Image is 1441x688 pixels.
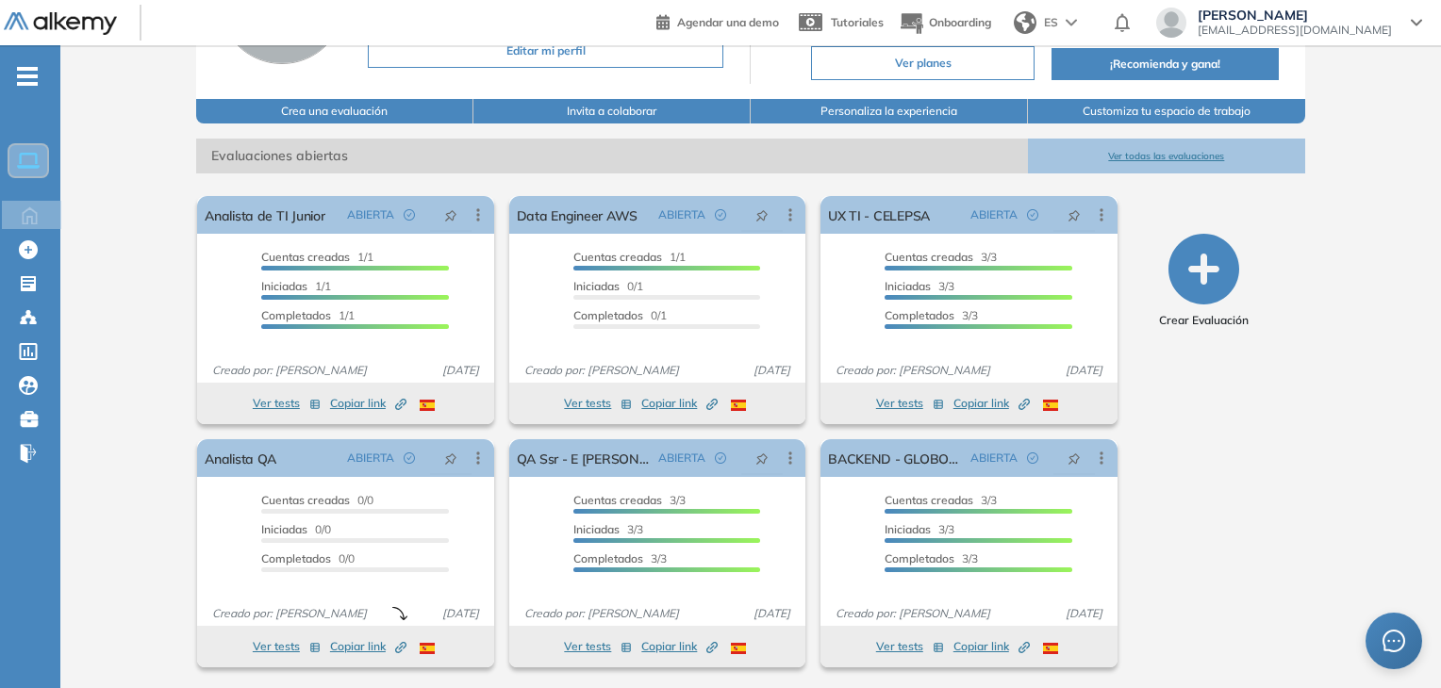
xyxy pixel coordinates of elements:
[1028,99,1305,123] button: Customiza tu espacio de trabajo
[573,250,686,264] span: 1/1
[517,439,651,477] a: QA Ssr - E [PERSON_NAME]
[573,551,643,565] span: Completados
[253,392,321,415] button: Ver tests
[573,551,667,565] span: 3/3
[828,439,962,477] a: BACKEND - GLOBOKAS
[196,139,1028,173] span: Evaluaciones abiertas
[885,551,978,565] span: 3/3
[741,200,783,230] button: pushpin
[746,605,798,622] span: [DATE]
[573,493,686,507] span: 3/3
[885,493,973,507] span: Cuentas creadas
[828,362,998,379] span: Creado por: [PERSON_NAME]
[970,206,1018,223] span: ABIERTA
[347,450,394,467] span: ABIERTA
[261,522,307,536] span: Iniciadas
[715,209,726,221] span: check-circle
[1027,452,1038,464] span: check-circle
[517,196,638,234] a: Data Engineer AWS
[1159,312,1249,329] span: Crear Evaluación
[885,493,997,507] span: 3/3
[573,308,667,322] span: 0/1
[444,207,457,222] span: pushpin
[755,450,769,466] span: pushpin
[1027,209,1038,221] span: check-circle
[885,308,954,322] span: Completados
[1058,605,1110,622] span: [DATE]
[430,443,472,473] button: pushpin
[1198,23,1392,38] span: [EMAIL_ADDRESS][DOMAIN_NAME]
[573,522,643,536] span: 3/3
[435,605,487,622] span: [DATE]
[953,392,1030,415] button: Copiar link
[261,493,350,507] span: Cuentas creadas
[751,99,1028,123] button: Personaliza la experiencia
[1052,48,1278,80] button: ¡Recomienda y gana!
[253,635,321,658] button: Ver tests
[1058,362,1110,379] span: [DATE]
[330,635,406,658] button: Copiar link
[811,46,1035,80] button: Ver planes
[261,279,307,293] span: Iniciadas
[517,605,687,622] span: Creado por: [PERSON_NAME]
[1053,443,1095,473] button: pushpin
[347,206,394,223] span: ABIERTA
[261,308,331,322] span: Completados
[1053,200,1095,230] button: pushpin
[876,635,944,658] button: Ver tests
[755,207,769,222] span: pushpin
[4,12,117,36] img: Logo
[1198,8,1392,23] span: [PERSON_NAME]
[261,522,331,536] span: 0/0
[435,362,487,379] span: [DATE]
[330,395,406,412] span: Copiar link
[420,643,435,654] img: ESP
[641,395,718,412] span: Copiar link
[885,250,973,264] span: Cuentas creadas
[1159,234,1249,329] button: Crear Evaluación
[330,392,406,415] button: Copiar link
[1028,139,1305,173] button: Ver todas las evaluaciones
[573,522,620,536] span: Iniciadas
[953,638,1030,655] span: Copiar link
[573,279,643,293] span: 0/1
[1043,643,1058,654] img: ESP
[330,638,406,655] span: Copiar link
[573,493,662,507] span: Cuentas creadas
[444,450,457,466] span: pushpin
[261,551,355,565] span: 0/0
[1383,630,1405,652] span: message
[573,279,620,293] span: Iniciadas
[885,308,978,322] span: 3/3
[573,250,662,264] span: Cuentas creadas
[261,493,373,507] span: 0/0
[430,200,472,230] button: pushpin
[261,308,355,322] span: 1/1
[731,643,746,654] img: ESP
[1043,400,1058,411] img: ESP
[1068,450,1081,466] span: pushpin
[953,395,1030,412] span: Copiar link
[641,392,718,415] button: Copiar link
[261,279,331,293] span: 1/1
[205,605,374,622] span: Creado por: [PERSON_NAME]
[885,522,931,536] span: Iniciadas
[885,551,954,565] span: Completados
[473,99,751,123] button: Invita a colaborar
[885,279,954,293] span: 3/3
[831,15,884,29] span: Tutoriales
[656,9,779,32] a: Agendar una demo
[658,450,705,467] span: ABIERTA
[741,443,783,473] button: pushpin
[261,250,373,264] span: 1/1
[953,635,1030,658] button: Copiar link
[404,209,415,221] span: check-circle
[1014,11,1036,34] img: world
[17,74,38,78] i: -
[715,452,726,464] span: check-circle
[261,551,331,565] span: Completados
[970,450,1018,467] span: ABIERTA
[641,638,718,655] span: Copiar link
[641,635,718,658] button: Copiar link
[1066,19,1077,26] img: arrow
